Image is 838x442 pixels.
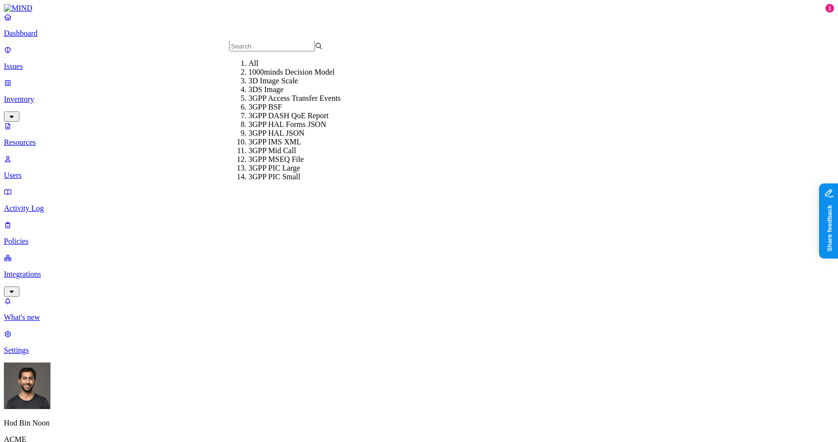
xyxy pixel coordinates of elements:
[4,138,834,147] p: Resources
[4,171,834,180] p: Users
[248,120,342,129] div: 3GPP HAL Forms JSON
[229,41,315,51] input: Search
[248,111,342,120] div: 3GPP DASH QoE Report
[248,164,342,173] div: 3GPP PIC Large
[4,46,834,71] a: Issues
[248,129,342,138] div: 3GPP HAL JSON
[248,68,342,77] div: 1000minds Decision Model
[248,59,342,68] div: All
[4,253,834,295] a: Integrations
[4,13,834,38] a: Dashboard
[248,94,342,103] div: 3GPP Access Transfer Events
[4,155,834,180] a: Users
[4,29,834,38] p: Dashboard
[825,4,834,13] div: 1
[4,221,834,246] a: Policies
[4,204,834,213] p: Activity Log
[4,297,834,322] a: What's new
[4,237,834,246] p: Policies
[4,346,834,355] p: Settings
[4,188,834,213] a: Activity Log
[4,363,50,409] img: Hod Bin Noon
[248,155,342,164] div: 3GPP MSEQ File
[4,4,834,13] a: MIND
[4,95,834,104] p: Inventory
[248,173,342,181] div: 3GPP PIC Small
[4,330,834,355] a: Settings
[4,62,834,71] p: Issues
[4,122,834,147] a: Resources
[248,103,342,111] div: 3GPP BSF
[4,4,33,13] img: MIND
[4,270,834,279] p: Integrations
[248,138,342,146] div: 3GPP IMS XML
[248,77,342,85] div: 3D Image Scale
[248,146,342,155] div: 3GPP Mid Call
[4,313,834,322] p: What's new
[4,419,834,427] p: Hod Bin Noon
[4,79,834,120] a: Inventory
[248,85,342,94] div: 3DS Image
